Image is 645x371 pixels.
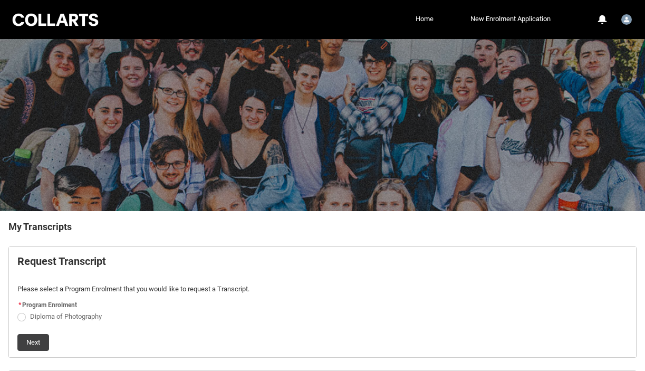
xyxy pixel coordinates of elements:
a: New Enrolment Application [468,11,553,27]
img: Student.ekenny-.20253010 [621,14,632,25]
button: User Profile Student.ekenny-.20253010 [619,10,634,27]
a: Home [413,11,436,27]
button: Next [17,334,49,351]
article: Request_Student_Transcript flow [8,246,637,358]
span: Diploma of Photography [30,312,102,320]
abbr: required [18,301,21,309]
b: Request Transcript [17,255,106,268]
p: Please select a Program Enrolment that you would like to request a Transcript. [17,284,628,294]
b: My Transcripts [8,221,72,232]
span: Program Enrolment [22,301,77,309]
